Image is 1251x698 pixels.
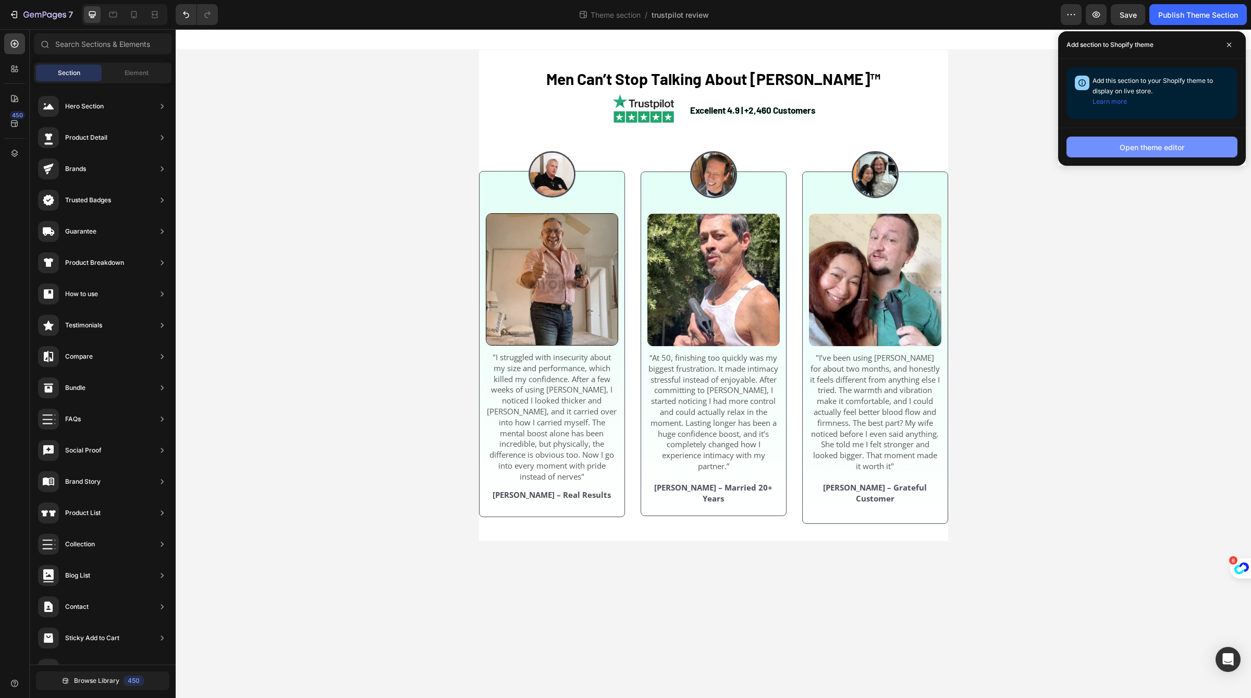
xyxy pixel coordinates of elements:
strong: Excellent 4.9 | +2,460 Customers [514,76,640,86]
div: Open Intercom Messenger [1216,647,1241,672]
span: Save [1120,10,1137,19]
span: Section [58,68,80,78]
strong: [PERSON_NAME] – Grateful Customer [647,453,751,474]
input: Search Sections & Elements [34,33,171,54]
button: 7 [4,4,78,25]
div: Product List [65,508,101,518]
span: Element [125,68,149,78]
span: "I’ve been using [PERSON_NAME] for about two months, and honestly it feels different from anythin... [634,323,764,442]
div: Trusted Badges [65,195,111,205]
span: Theme section [588,9,643,20]
strong: [PERSON_NAME] – Real Results [317,460,435,471]
span: “At 50, finishing too quickly was my biggest frustration. It made intimacy stressful instead of e... [473,323,603,442]
div: Contact [65,602,89,612]
div: Hero Section [65,101,104,112]
span: Browse Library [74,676,119,685]
div: Brands [65,164,86,174]
button: Publish Theme Section [1149,4,1247,25]
p: Add section to Shopify theme [1066,40,1154,50]
span: Add this section to your Shopify theme to display on live store. [1093,77,1213,105]
img: gempages_574935580928901919-7ffb757a-1dd3-4f23-9eae-e0a4869675b7.jpg [514,122,561,169]
div: Blog List [65,570,90,581]
div: Testimonials [65,320,102,330]
img: gempages_574935580928901919-d1ef805e-be5c-422e-a049-7f96a5ab1183.png [353,122,400,168]
div: Social Proof [65,445,102,456]
div: Collection [65,539,95,549]
div: How to use [65,289,98,299]
div: Compare [65,351,93,362]
img: gempages_574935580928901919-108f44de-a35d-4b2e-814d-68c1dd43b3a3.png [435,62,500,95]
div: 450 [124,676,144,686]
img: gempages_574935580928901919-9c2b3101-894b-4658-8b3c-86782373e78f.png [472,185,604,317]
div: Product Detail [65,132,107,143]
span: "I struggled with insecurity about my size and performance, which killed my confidence. After a f... [311,323,441,452]
div: Custom Footer [65,664,109,675]
span: trustpilot review [652,9,709,20]
div: Brand Story [65,476,101,487]
div: Publish Theme Section [1158,9,1238,20]
span: Men Can’t Stop Talking About [PERSON_NAME]™ [371,40,705,59]
button: Learn more [1093,96,1127,107]
div: Open theme editor [1120,142,1184,153]
div: Guarantee [65,226,96,237]
strong: [PERSON_NAME] – Married 20+ Years [479,453,597,474]
div: FAQs [65,414,81,424]
button: Open theme editor [1066,137,1237,157]
span: / [645,9,647,20]
div: 450 [10,111,25,119]
div: Bundle [65,383,85,393]
div: Sticky Add to Cart [65,633,119,643]
img: gempages_574935580928901919-564d9edb-36fa-4246-b748-1798c9780632.jpg [676,122,723,169]
button: Browse Library450 [36,671,169,690]
p: 7 [68,8,73,21]
div: Product Breakdown [65,258,124,268]
img: gempages_574935580928901919-6cc7e1dd-f1cd-4bdc-b00c-0155fb022e56.png [310,184,443,316]
img: gempages_574935580928901919-328f651b-4025-4a3f-a232-04cda75ba17e.png [633,185,766,317]
div: Undo/Redo [176,4,218,25]
button: Save [1111,4,1145,25]
iframe: To enrich screen reader interactions, please activate Accessibility in Grammarly extension settings [176,29,1251,698]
